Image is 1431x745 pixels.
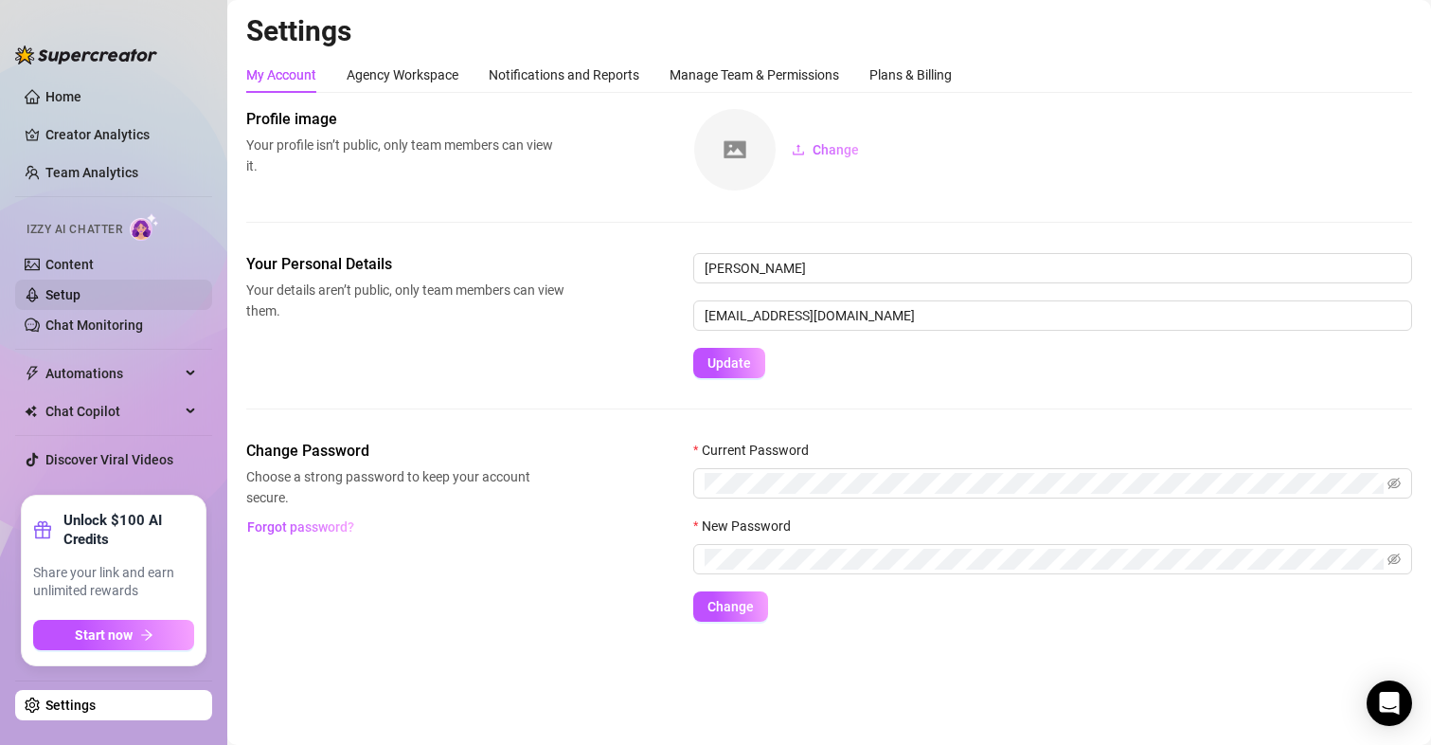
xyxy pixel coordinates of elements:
[45,396,180,427] span: Chat Copilot
[33,620,194,650] button: Start nowarrow-right
[869,64,952,85] div: Plans & Billing
[246,280,564,321] span: Your details aren’t public, only team members can view them.
[705,473,1384,494] input: Current Password
[347,64,458,85] div: Agency Workspace
[246,13,1412,49] h2: Settings
[693,591,768,622] button: Change
[63,511,194,549] strong: Unlock $100 AI Credits
[246,64,316,85] div: My Account
[246,108,564,131] span: Profile image
[45,287,80,302] a: Setup
[247,519,354,535] span: Forgot password?
[75,627,133,643] span: Start now
[1367,681,1412,726] div: Open Intercom Messenger
[1387,553,1401,566] span: eye-invisible
[777,135,874,165] button: Change
[45,698,96,713] a: Settings
[27,221,122,239] span: Izzy AI Chatter
[45,452,173,467] a: Discover Viral Videos
[693,440,821,461] label: Current Password
[45,119,197,150] a: Creator Analytics
[693,253,1412,283] input: Enter name
[246,466,564,508] span: Choose a strong password to keep your account secure.
[707,355,751,371] span: Update
[45,257,94,272] a: Content
[489,64,639,85] div: Notifications and Reports
[15,45,157,64] img: logo-BBDzfeDw.svg
[670,64,839,85] div: Manage Team & Permissions
[45,89,81,104] a: Home
[33,564,194,601] span: Share your link and earn unlimited rewards
[705,549,1384,570] input: New Password
[1387,477,1401,490] span: eye-invisible
[246,512,354,542] button: Forgot password?
[792,143,805,156] span: upload
[45,165,138,180] a: Team Analytics
[25,405,37,418] img: Chat Copilot
[140,628,153,642] span: arrow-right
[693,348,765,378] button: Update
[130,213,159,241] img: AI Chatter
[693,300,1412,331] input: Enter new email
[33,520,52,539] span: gift
[694,109,776,191] img: square-placeholder.png
[45,358,180,389] span: Automations
[813,142,859,157] span: Change
[693,516,803,536] label: New Password
[25,366,40,381] span: thunderbolt
[707,599,754,614] span: Change
[45,318,143,333] a: Chat Monitoring
[246,440,564,463] span: Change Password
[246,253,564,276] span: Your Personal Details
[246,135,564,176] span: Your profile isn’t public, only team members can view it.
